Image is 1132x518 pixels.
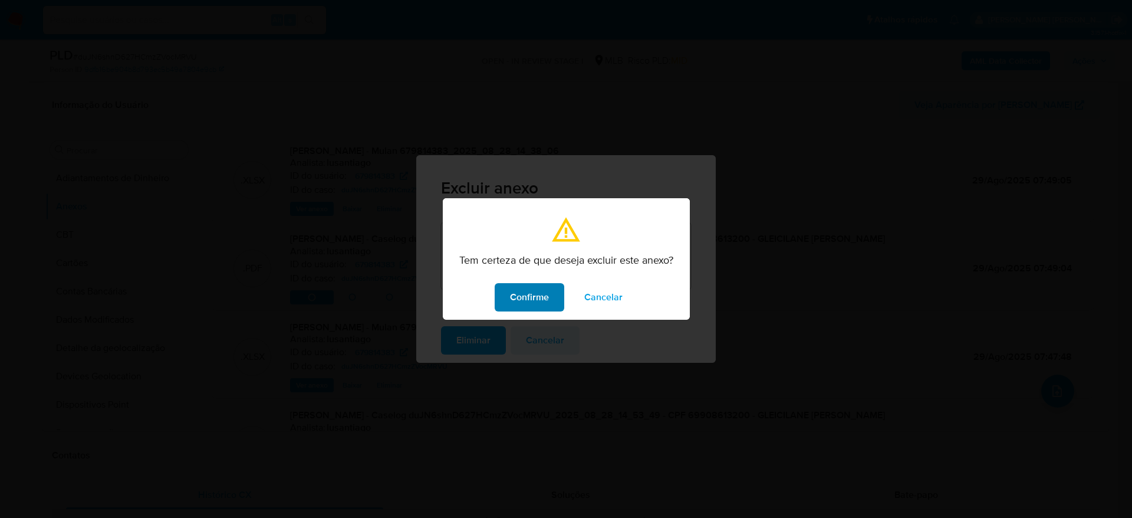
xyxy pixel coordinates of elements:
button: modal_confirmation.cancel [569,283,638,312]
div: modal_confirmation.title [443,198,690,320]
button: modal_confirmation.confirm [495,283,564,312]
span: Confirme [510,284,549,310]
span: Cancelar [584,284,623,310]
p: Tem certeza de que deseja excluir este anexo? [459,254,673,267]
